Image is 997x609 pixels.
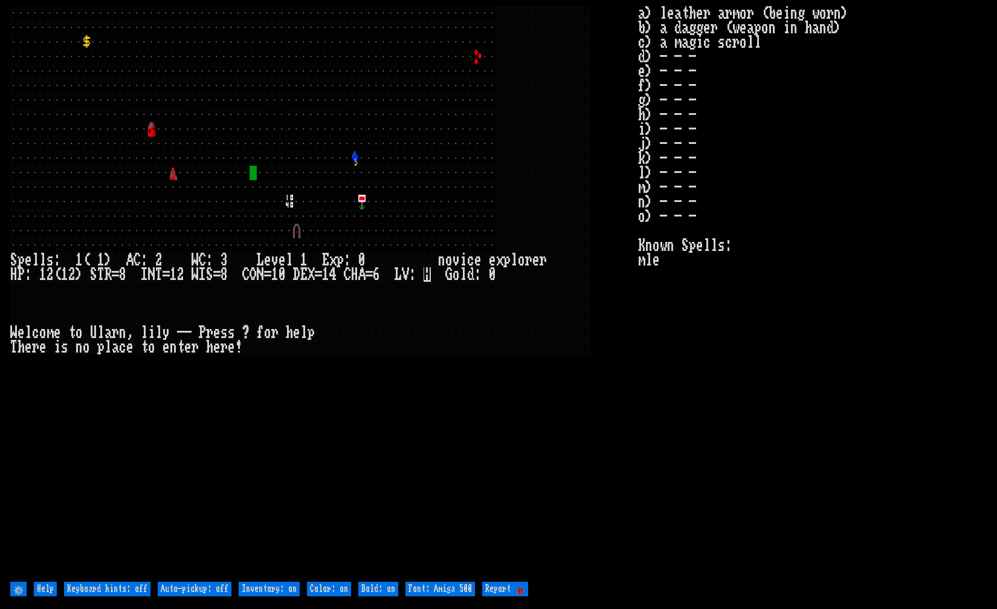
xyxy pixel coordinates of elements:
[105,340,112,354] div: l
[126,325,134,340] div: ,
[453,267,460,282] div: o
[286,253,293,267] div: l
[460,253,467,267] div: i
[177,340,184,354] div: t
[279,253,286,267] div: e
[170,267,177,282] div: 1
[90,325,97,340] div: U
[373,267,380,282] div: 6
[18,253,25,267] div: p
[496,253,503,267] div: x
[239,582,300,596] input: Inventory: on
[344,267,351,282] div: C
[76,340,83,354] div: n
[97,340,105,354] div: p
[158,582,231,596] input: Auto-pickup: off
[405,582,475,596] input: Font: Amiga 500
[184,340,192,354] div: e
[39,253,47,267] div: l
[25,253,32,267] div: e
[518,253,525,267] div: o
[257,267,264,282] div: N
[438,253,445,267] div: n
[90,267,97,282] div: S
[503,253,511,267] div: p
[68,267,76,282] div: 2
[322,267,329,282] div: 1
[10,582,27,596] input: ⚙️
[83,340,90,354] div: o
[532,253,540,267] div: e
[286,325,293,340] div: h
[105,267,112,282] div: R
[177,267,184,282] div: 2
[322,253,329,267] div: E
[199,253,206,267] div: C
[271,267,279,282] div: 1
[257,253,264,267] div: L
[97,267,105,282] div: T
[134,253,141,267] div: C
[64,582,150,596] input: Keyboard hints: off
[467,267,474,282] div: d
[25,325,32,340] div: l
[329,253,337,267] div: x
[148,340,155,354] div: o
[638,6,987,579] stats: a) leather armor (being worn) b) a dagger (weapon in hand) c) a magic scroll d) - - - e) - - - f)...
[264,325,271,340] div: o
[307,582,351,596] input: Color: on
[18,267,25,282] div: P
[119,267,126,282] div: 8
[228,340,235,354] div: e
[213,267,221,282] div: =
[199,325,206,340] div: P
[257,325,264,340] div: f
[97,325,105,340] div: l
[293,325,300,340] div: e
[192,253,199,267] div: W
[155,267,163,282] div: T
[467,253,474,267] div: c
[511,253,518,267] div: l
[300,325,308,340] div: l
[112,267,119,282] div: =
[344,253,351,267] div: :
[148,267,155,282] div: N
[482,582,528,596] input: Report 🐞
[155,253,163,267] div: 2
[18,325,25,340] div: e
[358,253,366,267] div: 0
[54,253,61,267] div: :
[18,340,25,354] div: h
[119,340,126,354] div: c
[264,267,271,282] div: =
[228,325,235,340] div: s
[242,325,250,340] div: ?
[358,267,366,282] div: A
[192,267,199,282] div: W
[54,325,61,340] div: e
[184,325,192,340] div: -
[34,582,57,596] input: Help
[54,340,61,354] div: i
[474,253,482,267] div: e
[293,267,300,282] div: D
[525,253,532,267] div: r
[308,267,315,282] div: X
[39,267,47,282] div: 1
[409,267,416,282] div: :
[32,325,39,340] div: c
[119,325,126,340] div: n
[68,325,76,340] div: t
[76,267,83,282] div: )
[47,267,54,282] div: 2
[10,325,18,340] div: W
[177,325,184,340] div: -
[97,253,105,267] div: 1
[424,267,431,282] mark: H
[206,253,213,267] div: :
[163,340,170,354] div: e
[163,267,170,282] div: =
[489,253,496,267] div: e
[32,340,39,354] div: r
